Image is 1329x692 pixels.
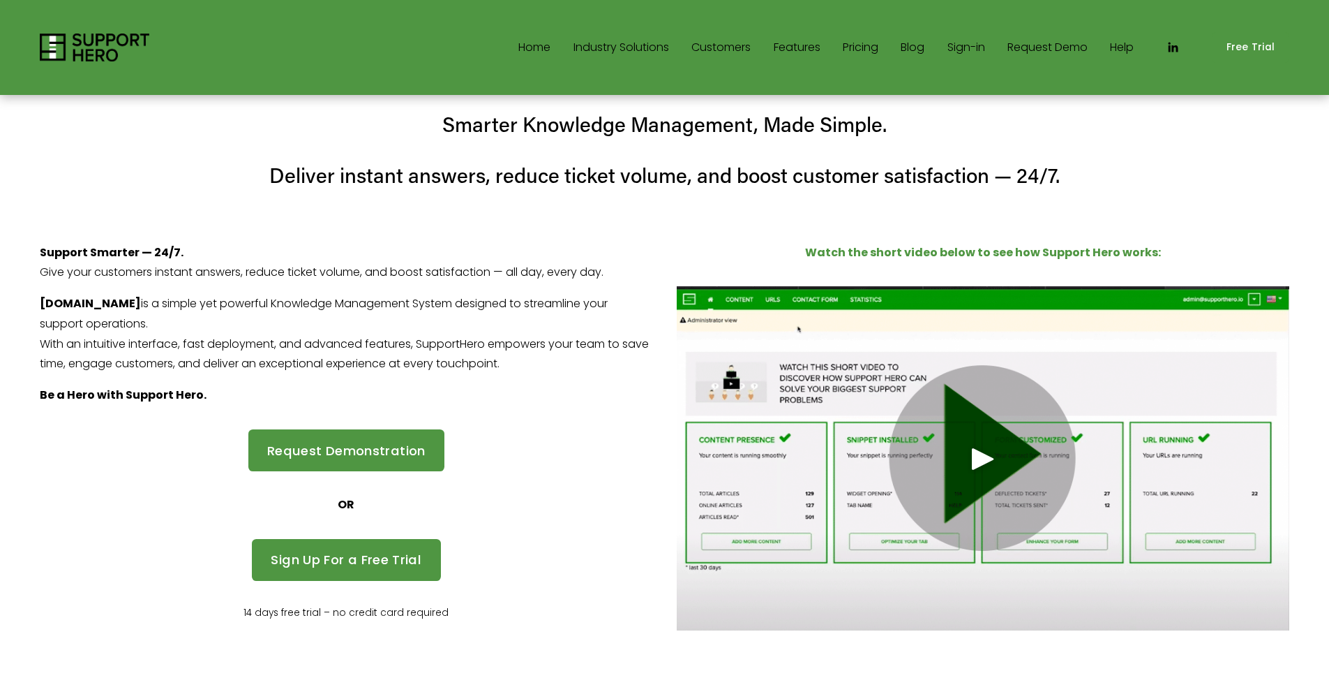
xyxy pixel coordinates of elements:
a: Features [774,36,820,59]
h4: Smarter Knowledge Management, Made Simple. [40,110,1289,139]
span: Industry Solutions [573,38,669,58]
a: LinkedIn [1166,41,1180,54]
a: Customers [691,36,751,59]
a: Free Trial [1212,32,1289,64]
p: is a simple yet powerful Knowledge Management System designed to streamline your support operatio... [40,294,652,374]
p: 14 days free trial – no credit card required [40,605,652,622]
a: Blog [901,36,924,59]
img: Support Hero [40,34,149,61]
a: Pricing [843,36,878,59]
a: Request Demonstration [248,429,445,471]
strong: [DOMAIN_NAME] [40,295,141,311]
p: Give your customers instant answers, reduce ticket volume, and boost satisfaction — all day, ever... [40,243,652,284]
a: Home [518,36,550,59]
a: Request Demo [1007,36,1088,59]
strong: Be a Hero with Support Hero. [40,387,207,403]
div: Play [966,442,1000,476]
strong: Watch the short video below to see how Support Hero works: [805,244,1161,260]
a: folder dropdown [573,36,669,59]
a: Sign-in [947,36,985,59]
a: Help [1110,36,1134,59]
strong: OR [338,496,354,513]
a: Sign Up For a Free Trial [252,539,441,581]
h4: Deliver instant answers, reduce ticket volume, and boost customer satisfaction — 24/7. [40,161,1289,190]
strong: Support Smarter — 24/7. [40,244,183,260]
